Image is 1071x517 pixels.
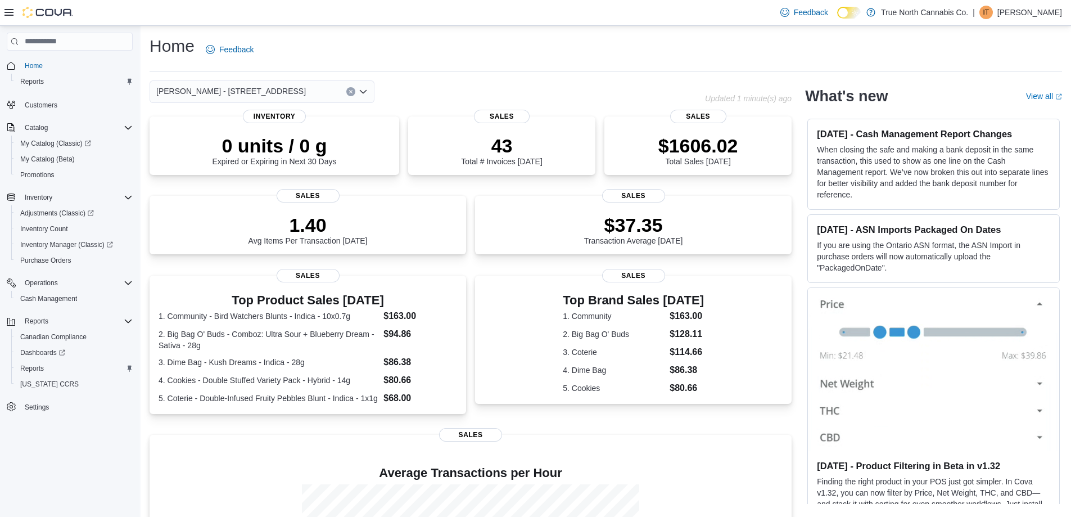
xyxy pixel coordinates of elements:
span: Sales [277,189,340,203]
p: If you are using the Ontario ASN format, the ASN Import in purchase orders will now automatically... [817,240,1050,273]
span: Reports [16,75,133,88]
button: Promotions [11,167,137,183]
h3: [DATE] - Product Filtering in Beta in v1.32 [817,460,1050,471]
h3: [DATE] - ASN Imports Packaged On Dates [817,224,1050,235]
span: Reports [20,77,44,86]
svg: External link [1055,93,1062,100]
a: Adjustments (Classic) [16,206,98,220]
span: Sales [602,189,665,203]
span: Cash Management [20,294,77,303]
a: [US_STATE] CCRS [16,377,83,391]
span: Reports [20,314,133,328]
span: Promotions [16,168,133,182]
h4: Average Transactions per Hour [159,466,783,480]
span: Adjustments (Classic) [16,206,133,220]
span: Inventory [20,191,133,204]
span: Inventory Manager (Classic) [16,238,133,251]
dd: $94.86 [383,327,457,341]
dd: $86.38 [670,363,704,377]
dd: $86.38 [383,356,457,369]
span: Settings [20,400,133,414]
button: Reports [11,74,137,89]
span: Sales [439,428,502,442]
span: Catalog [25,123,48,132]
a: Feedback [201,38,258,61]
a: Adjustments (Classic) [11,205,137,221]
span: My Catalog (Beta) [20,155,75,164]
span: Inventory [243,110,306,123]
span: Sales [277,269,340,282]
a: Feedback [776,1,833,24]
span: Reports [16,362,133,375]
a: Reports [16,362,48,375]
p: $37.35 [584,214,683,236]
p: $1606.02 [658,134,738,157]
button: Settings [2,399,137,415]
dd: $114.66 [670,345,704,359]
a: My Catalog (Classic) [11,136,137,151]
a: Inventory Manager (Classic) [16,238,118,251]
button: Inventory [2,190,137,205]
div: Total # Invoices [DATE] [461,134,542,166]
div: Transaction Average [DATE] [584,214,683,245]
div: Expired or Expiring in Next 30 Days [213,134,337,166]
span: Home [25,61,43,70]
a: Reports [16,75,48,88]
span: Settings [25,403,49,412]
dd: $163.00 [383,309,457,323]
p: 1.40 [248,214,368,236]
button: Reports [20,314,53,328]
span: Canadian Compliance [20,332,87,341]
p: 0 units / 0 g [213,134,337,157]
h3: Top Brand Sales [DATE] [563,294,704,307]
span: Dashboards [20,348,65,357]
span: My Catalog (Classic) [16,137,133,150]
h3: Top Product Sales [DATE] [159,294,457,307]
a: Promotions [16,168,59,182]
button: Cash Management [11,291,137,307]
button: Operations [20,276,62,290]
p: | [973,6,975,19]
span: Inventory Count [16,222,133,236]
dt: 4. Cookies - Double Stuffed Variety Pack - Hybrid - 14g [159,375,379,386]
span: Promotions [20,170,55,179]
button: Operations [2,275,137,291]
span: Inventory [25,193,52,202]
nav: Complex example [7,53,133,444]
span: My Catalog (Classic) [20,139,91,148]
img: Cova [22,7,73,18]
span: Sales [474,110,530,123]
span: Customers [20,97,133,111]
input: Dark Mode [837,7,861,19]
dd: $128.11 [670,327,704,341]
div: Isabella Thompson [979,6,993,19]
h3: [DATE] - Cash Management Report Changes [817,128,1050,140]
dt: 2. Big Bag O' Buds [563,329,665,340]
button: Customers [2,96,137,113]
span: Purchase Orders [16,254,133,267]
span: Feedback [794,7,828,18]
a: My Catalog (Classic) [16,137,96,150]
button: Catalog [2,120,137,136]
h2: What's new [805,87,888,105]
a: Home [20,59,47,73]
dt: 5. Cookies [563,383,665,394]
button: My Catalog (Beta) [11,151,137,167]
span: Sales [670,110,726,123]
span: Inventory Count [20,224,68,233]
button: Home [2,57,137,74]
p: [PERSON_NAME] [997,6,1062,19]
span: Feedback [219,44,254,55]
button: Open list of options [359,87,368,96]
span: Adjustments (Classic) [20,209,94,218]
button: Purchase Orders [11,253,137,268]
dd: $163.00 [670,309,704,323]
button: Inventory Count [11,221,137,237]
span: [US_STATE] CCRS [20,380,79,389]
dt: 2. Big Bag O' Buds - Comboz: Ultra Sour + Blueberry Dream - Sativa - 28g [159,329,379,351]
p: When closing the safe and making a bank deposit in the same transaction, this used to show as one... [817,144,1050,200]
div: Avg Items Per Transaction [DATE] [248,214,368,245]
span: Sales [602,269,665,282]
span: Cash Management [16,292,133,305]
